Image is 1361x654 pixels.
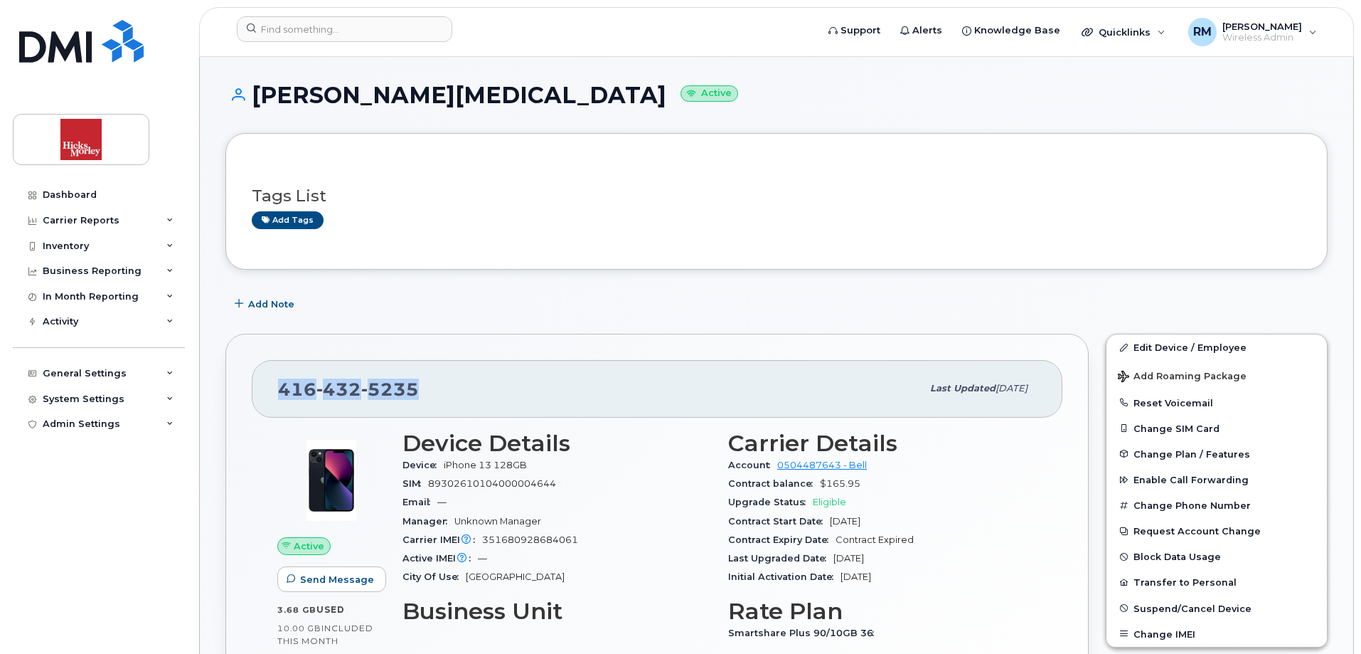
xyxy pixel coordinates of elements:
[830,516,860,527] span: [DATE]
[466,571,565,582] span: [GEOGRAPHIC_DATA]
[777,460,867,470] a: 0504487643 - Bell
[252,211,324,229] a: Add tags
[728,516,830,527] span: Contract Start Date
[437,497,447,507] span: —
[1106,518,1327,544] button: Request Account Change
[1106,416,1327,441] button: Change SIM Card
[402,460,444,470] span: Device
[225,83,1328,107] h1: [PERSON_NAME][MEDICAL_DATA]
[316,379,361,400] span: 432
[277,605,316,615] span: 3.68 GB
[402,478,428,489] span: SIM
[444,460,527,470] span: iPhone 13 128GB
[728,553,833,564] span: Last Upgraded Date
[1106,569,1327,595] button: Transfer to Personal
[428,478,556,489] span: 89302610104000004644
[361,379,419,400] span: 5235
[996,383,1028,394] span: [DATE]
[820,478,860,489] span: $165.95
[402,516,454,527] span: Manager
[840,571,871,582] span: [DATE]
[813,497,846,507] span: Eligible
[1106,544,1327,569] button: Block Data Usage
[728,497,813,507] span: Upgrade Status
[478,553,487,564] span: —
[278,379,419,400] span: 416
[1133,448,1250,459] span: Change Plan / Features
[1118,371,1247,384] span: Add Roaming Package
[1133,475,1249,485] span: Enable Call Forwarding
[454,516,541,527] span: Unknown Manager
[1106,467,1327,492] button: Enable Call Forwarding
[402,598,711,624] h3: Business Unit
[248,297,294,311] span: Add Note
[300,573,374,586] span: Send Message
[289,438,374,523] img: image20231002-3703462-1ig824h.jpeg
[728,431,1037,456] h3: Carrier Details
[1106,441,1327,467] button: Change Plan / Features
[1133,603,1251,613] span: Suspend/Cancel Device
[728,571,840,582] span: Initial Activation Date
[728,534,836,545] span: Contract Expiry Date
[680,85,738,102] small: Active
[402,571,466,582] span: City Of Use
[225,291,306,317] button: Add Note
[277,623,321,633] span: 10.00 GB
[728,478,820,489] span: Contract balance
[294,539,324,553] span: Active
[402,553,478,564] span: Active IMEI
[402,431,711,456] h3: Device Details
[402,497,437,507] span: Email
[252,187,1301,205] h3: Tags List
[1106,334,1327,360] a: Edit Device / Employee
[316,604,345,615] span: used
[930,383,996,394] span: Last updated
[1106,390,1327,416] button: Reset Voicemail
[1106,596,1327,621] button: Suspend/Cancel Device
[1106,492,1327,518] button: Change Phone Number
[277,566,386,592] button: Send Message
[728,598,1037,624] h3: Rate Plan
[402,534,482,545] span: Carrier IMEI
[833,553,864,564] span: [DATE]
[1106,621,1327,647] button: Change IMEI
[482,534,578,545] span: 351680928684061
[728,460,777,470] span: Account
[728,628,881,638] span: Smartshare Plus 90/10GB 36
[277,623,373,646] span: included this month
[1106,361,1327,390] button: Add Roaming Package
[1299,592,1350,643] iframe: Messenger Launcher
[836,534,914,545] span: Contract Expired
